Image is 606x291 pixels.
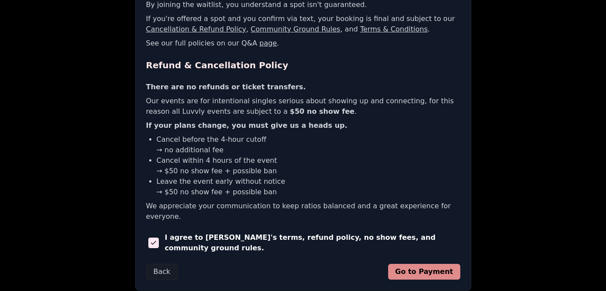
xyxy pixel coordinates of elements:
button: Back [146,264,178,280]
p: If you're offered a spot and you confirm via text, your booking is final and subject to our , , a... [146,14,460,35]
span: I agree to [PERSON_NAME]'s terms, refund policy, no show fees, and community ground rules. [165,232,460,253]
a: page [259,39,277,47]
a: Terms & Conditions [360,25,427,33]
p: We appreciate your communication to keep ratios balanced and a great experience for everyone. [146,201,460,222]
p: See our full policies on our Q&A . [146,38,460,49]
li: Leave the event early without notice → $50 no show fee + possible ban [157,176,460,197]
h2: Refund & Cancellation Policy [146,59,460,71]
li: Cancel before the 4-hour cutoff → no additional fee [157,134,460,155]
button: Go to Payment [388,264,460,280]
p: If your plans change, you must give us a heads up. [146,120,460,131]
p: Our events are for intentional singles serious about showing up and connecting, for this reason a... [146,96,460,117]
p: There are no refunds or ticket transfers. [146,82,460,92]
li: Cancel within 4 hours of the event → $50 no show fee + possible ban [157,155,460,176]
a: Cancellation & Refund Policy [146,25,246,33]
b: $50 no show fee [290,107,354,116]
a: Community Ground Rules [251,25,340,33]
